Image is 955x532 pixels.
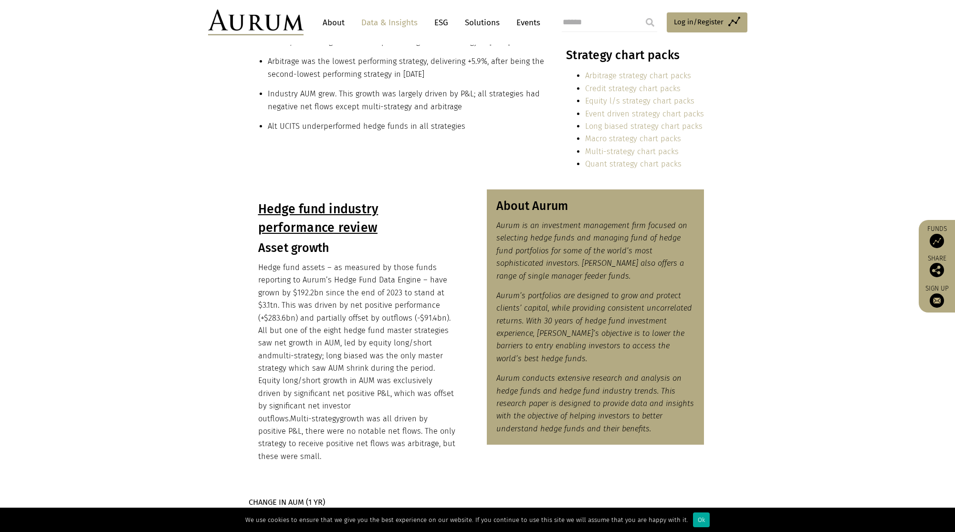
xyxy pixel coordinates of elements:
[357,14,422,31] a: Data & Insights
[924,225,950,248] a: Funds
[496,291,692,363] em: Aurum’s portfolios are designed to grow and protect clients’ capital, while providing consistent ...
[930,263,944,277] img: Share this post
[460,14,504,31] a: Solutions
[924,255,950,277] div: Share
[496,374,694,433] em: Aurum conducts extensive research and analysis on hedge funds and hedge fund industry trends. Thi...
[208,10,304,35] img: Aurum
[496,221,687,281] em: Aurum is an investment management firm focused on selecting hedge funds and managing fund of hedg...
[667,12,747,32] a: Log in/Register
[930,293,944,308] img: Sign up to our newsletter
[258,241,457,255] h3: Asset growth
[930,234,944,248] img: Access Funds
[585,122,703,131] a: Long biased strategy chart packs
[430,14,453,31] a: ESG
[566,48,704,63] h3: Strategy chart packs
[585,96,694,105] a: Equity l/s strategy chart packs
[585,109,704,118] a: Event driven strategy chart packs
[258,261,457,463] p: Hedge fund assets – as measured by those funds reporting to Aurum’s Hedge Fund Data Engine – have...
[258,201,378,235] u: Hedge fund industry performance review
[640,13,660,32] input: Submit
[924,284,950,308] a: Sign up
[318,14,349,31] a: About
[496,199,695,213] h3: About Aurum
[585,84,681,93] a: Credit strategy chart packs
[249,498,325,507] strong: CHANGE IN AUM (1 YR)
[674,16,724,28] span: Log in/Register
[268,55,546,81] li: Arbitrage was the lowest performing strategy, delivering +5.9%, after being the second-lowest per...
[268,88,546,113] li: Industry AUM grew. This growth was largely driven by P&L; all strategies had negative net flows e...
[585,159,682,168] a: Quant strategy chart packs
[585,147,679,156] a: Multi-strategy chart packs
[272,351,322,360] span: multi-strategy
[290,414,340,423] span: Multi-strategy
[585,71,691,80] a: Arbitrage strategy chart packs
[693,512,710,527] div: Ok
[585,134,681,143] a: Macro strategy chart packs
[512,14,540,31] a: Events
[268,120,546,133] li: Alt UCITS underperformed hedge funds in all strategies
